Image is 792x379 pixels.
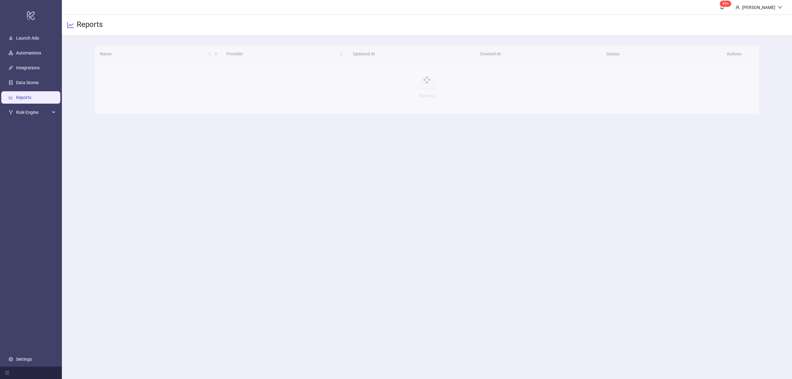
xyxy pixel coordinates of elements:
[740,4,778,11] div: [PERSON_NAME]
[16,95,31,100] a: Reports
[16,80,39,85] a: Data Stores
[5,371,9,375] span: menu-fold
[720,5,724,9] span: bell
[67,21,74,29] span: line-chart
[778,5,782,10] span: down
[720,1,731,7] sup: 681
[16,357,32,362] a: Settings
[77,20,103,30] h3: Reports
[16,65,40,70] a: Integrations
[16,50,41,55] a: Automations
[735,5,740,10] span: user
[16,36,39,41] a: Launch Ads
[16,106,50,118] span: Rule Engine
[9,110,13,114] span: fork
